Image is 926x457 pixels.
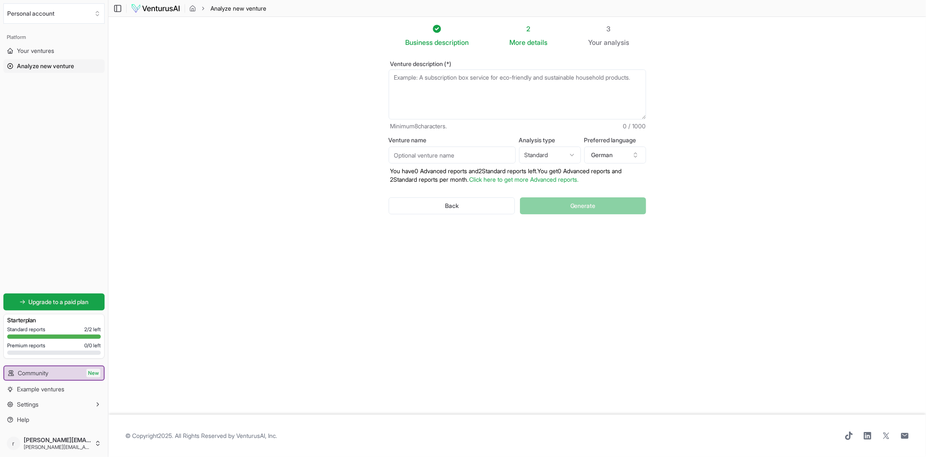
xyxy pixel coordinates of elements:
[17,415,29,424] span: Help
[7,342,45,349] span: Premium reports
[7,437,20,450] span: r
[3,294,105,310] a: Upgrade to a paid plan
[527,38,547,47] span: details
[584,137,646,143] label: Preferred language
[604,38,629,47] span: analysis
[189,4,266,13] nav: breadcrumb
[584,147,646,163] button: German
[588,37,602,47] span: Your
[623,122,646,130] span: 0 / 1000
[3,44,105,58] a: Your ventures
[3,398,105,411] button: Settings
[84,326,101,333] span: 2 / 2 left
[509,37,525,47] span: More
[3,3,105,24] button: Select an organization
[3,433,105,454] button: r[PERSON_NAME][EMAIL_ADDRESS][DOMAIN_NAME][PERSON_NAME][EMAIL_ADDRESS][DOMAIN_NAME]
[3,59,105,73] a: Analyze new venture
[17,62,74,70] span: Analyze new venture
[18,369,48,377] span: Community
[434,38,469,47] span: description
[125,432,277,440] span: © Copyright 2025 . All Rights Reserved by .
[389,137,516,143] label: Venture name
[389,197,515,214] button: Back
[519,137,581,143] label: Analysis type
[24,436,91,444] span: [PERSON_NAME][EMAIL_ADDRESS][DOMAIN_NAME]
[405,37,433,47] span: Business
[84,342,101,349] span: 0 / 0 left
[3,382,105,396] a: Example ventures
[17,47,54,55] span: Your ventures
[7,316,101,324] h3: Starter plan
[17,385,64,393] span: Example ventures
[29,298,89,306] span: Upgrade to a paid plan
[131,3,180,14] img: logo
[17,400,39,409] span: Settings
[86,369,100,377] span: New
[3,413,105,427] a: Help
[4,366,104,380] a: CommunityNew
[24,444,91,451] span: [PERSON_NAME][EMAIL_ADDRESS][DOMAIN_NAME]
[389,147,516,163] input: Optional venture name
[210,4,266,13] span: Analyze new venture
[236,432,276,439] a: VenturusAI, Inc
[389,61,646,67] label: Venture description (*)
[390,122,447,130] span: Minimum 8 characters.
[588,24,629,34] div: 3
[389,167,646,184] p: You have 0 Advanced reports and 2 Standard reports left. Y ou get 0 Advanced reports and 2 Standa...
[470,176,579,183] a: Click here to get more Advanced reports.
[7,326,45,333] span: Standard reports
[509,24,547,34] div: 2
[3,30,105,44] div: Platform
